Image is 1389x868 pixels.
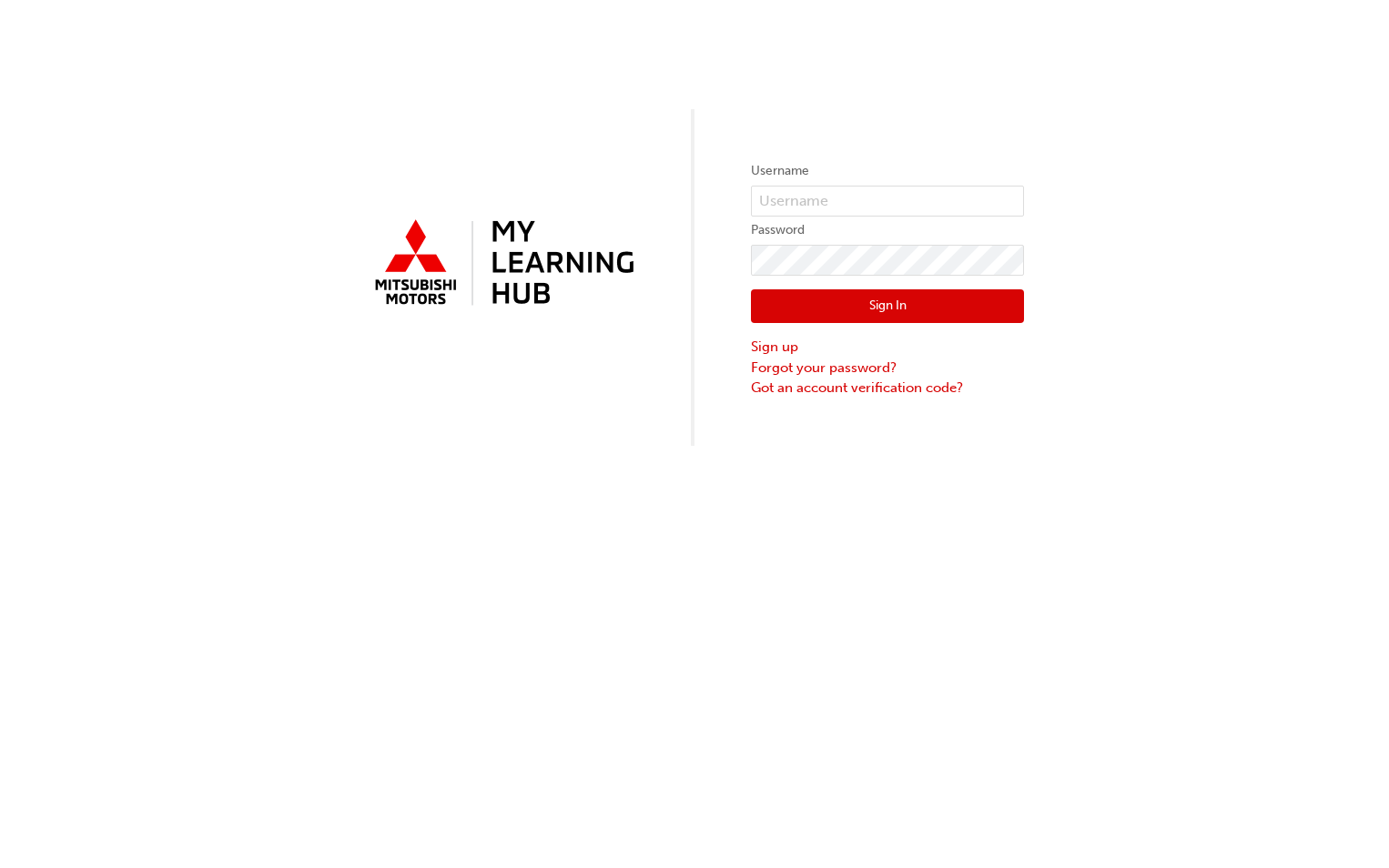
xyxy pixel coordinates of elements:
a: Sign up [751,337,1024,358]
a: Forgot your password? [751,358,1024,378]
img: mmal [365,212,638,316]
button: Sign In [751,289,1024,324]
a: Got an account verification code? [751,378,1024,399]
input: Username [751,186,1024,217]
label: Username [751,160,1024,182]
label: Password [751,219,1024,241]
